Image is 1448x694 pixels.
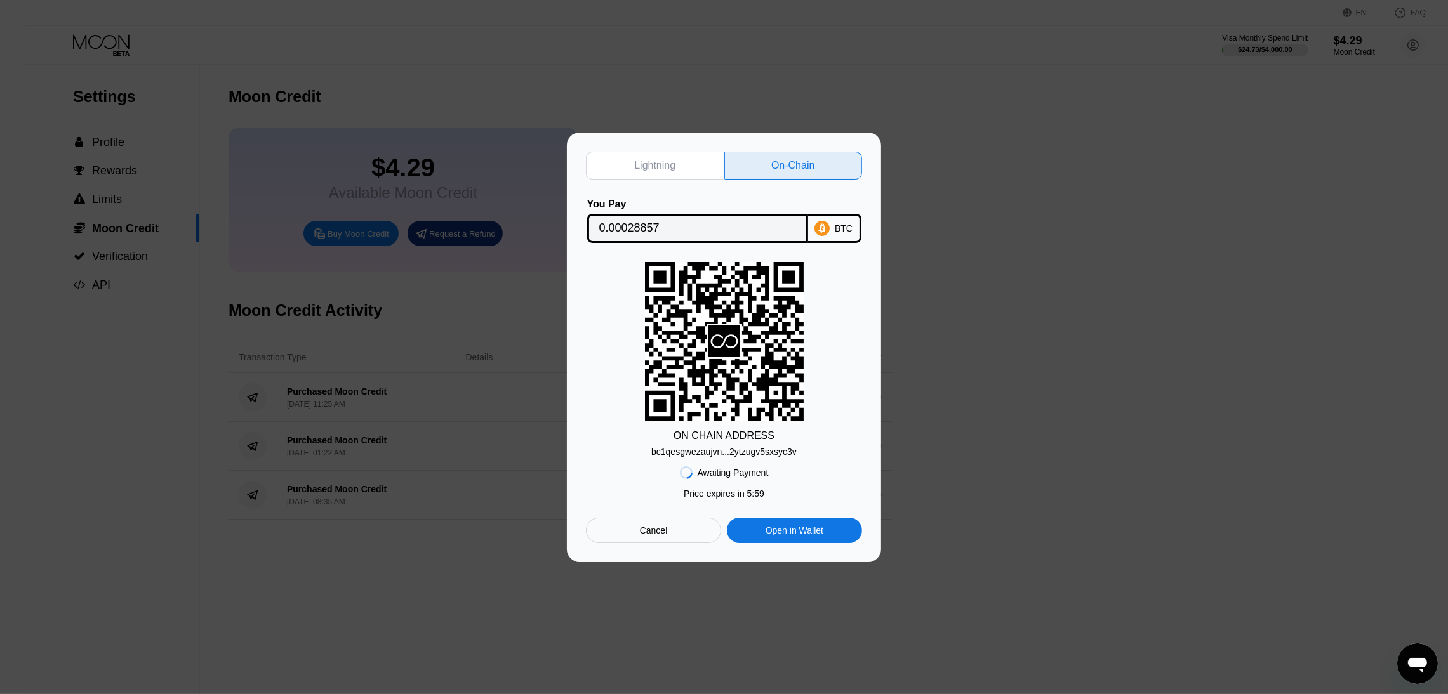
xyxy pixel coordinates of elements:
div: Cancel [640,525,668,536]
div: bc1qesgwezaujvn...2ytzugv5sxsyc3v [651,442,797,457]
div: Price expires in [684,488,764,499]
span: 5 : 59 [747,488,764,499]
div: On-Chain [724,152,863,180]
div: Open in Wallet [727,518,862,543]
div: Lightning [634,159,675,172]
div: bc1qesgwezaujvn...2ytzugv5sxsyc3v [651,447,797,457]
div: Cancel [586,518,721,543]
div: You PayBTC [586,199,862,243]
div: You Pay [587,199,808,210]
div: On-Chain [771,159,814,172]
iframe: Button to launch messaging window [1397,643,1438,684]
div: Lightning [586,152,724,180]
div: Open in Wallet [766,525,823,536]
div: Awaiting Payment [698,468,769,478]
div: BTC [835,223,853,233]
div: ON CHAIN ADDRESS [674,430,774,442]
